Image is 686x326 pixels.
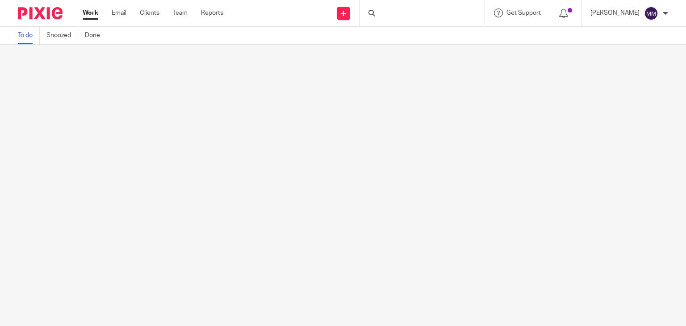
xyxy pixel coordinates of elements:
[644,6,658,21] img: svg%3E
[140,8,159,17] a: Clients
[590,8,640,17] p: [PERSON_NAME]
[83,8,98,17] a: Work
[18,7,63,19] img: Pixie
[173,8,188,17] a: Team
[85,27,107,44] a: Done
[506,10,541,16] span: Get Support
[112,8,126,17] a: Email
[201,8,223,17] a: Reports
[18,27,40,44] a: To do
[46,27,78,44] a: Snoozed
